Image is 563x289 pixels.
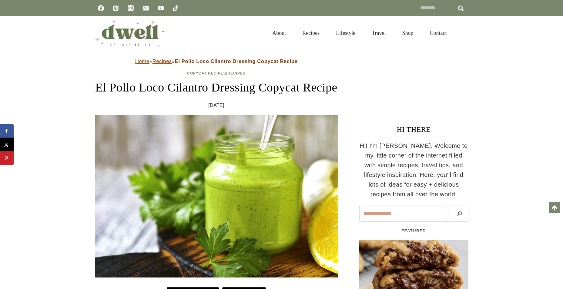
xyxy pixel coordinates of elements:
[135,58,149,64] a: Home
[155,2,167,14] a: YouTube
[452,207,467,220] button: Search
[422,23,455,43] a: Contact
[359,228,468,234] h5: FEATURED
[359,124,468,135] h3: HI THERE
[95,19,165,47] img: DWELL by michelle
[208,101,224,109] time: [DATE]
[152,58,172,64] a: Recipes
[169,2,182,14] a: TikTok
[95,2,107,14] a: Facebook
[294,23,328,43] a: Recipes
[95,78,338,97] h1: El Pollo Loco Cilantro Dressing Copycat Recipe
[187,71,246,75] span: |
[140,2,152,14] a: Email
[125,2,137,14] a: Instagram
[135,58,298,64] span: » »
[549,202,560,213] a: Scroll to top
[458,28,468,38] button: View Search Form
[227,71,246,75] a: Recipes
[328,23,364,43] a: Lifestyle
[364,23,394,43] a: Travel
[359,141,468,199] p: Hi! I'm [PERSON_NAME]. Welcome to my little corner of the internet filled with simple recipes, tr...
[264,23,294,43] a: About
[175,58,298,64] strong: El Pollo Loco Cilantro Dressing Copycat Recipe
[264,23,455,43] nav: Primary Navigation
[394,23,421,43] a: Shop
[187,71,226,75] a: Copycat Recipes
[110,2,122,14] a: Pinterest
